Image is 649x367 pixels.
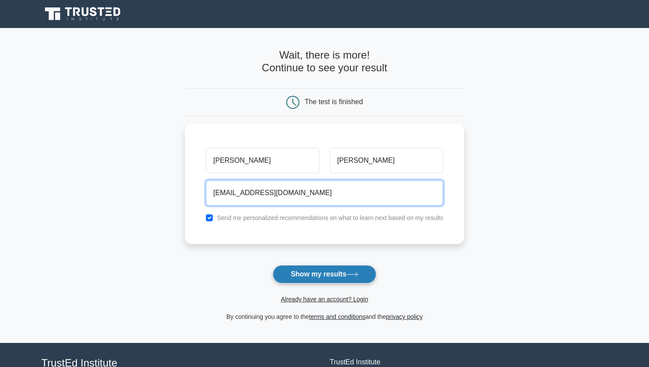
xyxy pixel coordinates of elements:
[305,98,363,105] div: The test is finished
[309,313,365,320] a: terms and conditions
[206,180,443,206] input: Email
[386,313,423,320] a: privacy policy
[206,148,319,173] input: First name
[185,49,464,74] h4: Wait, there is more! Continue to see your result
[281,296,368,303] a: Already have an account? Login
[217,214,443,221] label: Send me personalized recommendations on what to learn next based on my results
[330,148,443,173] input: Last name
[180,311,469,322] div: By continuing you agree to the and the
[273,265,376,283] button: Show my results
